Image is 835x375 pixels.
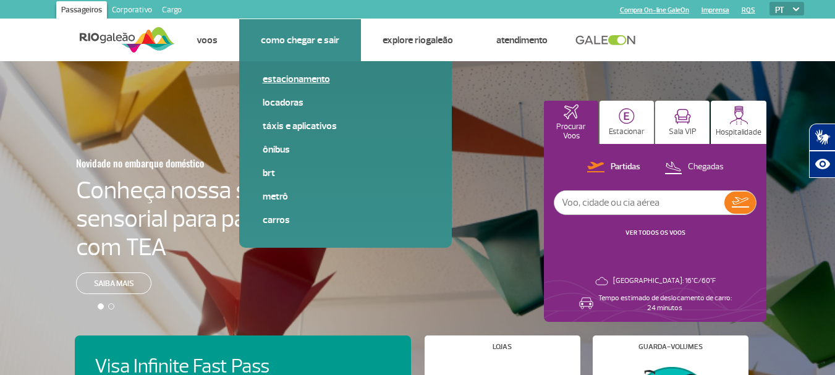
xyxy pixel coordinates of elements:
a: RQS [742,6,755,14]
a: Atendimento [496,34,548,46]
button: Procurar Voos [544,101,598,144]
button: Chegadas [661,159,727,175]
a: Táxis e aplicativos [263,119,428,133]
a: Metrô [263,190,428,203]
a: VER TODOS OS VOOS [625,229,685,237]
a: Carros [263,213,428,227]
p: [GEOGRAPHIC_DATA]: 16°C/60°F [613,276,716,286]
a: Compra On-line GaleOn [620,6,689,14]
a: Ônibus [263,143,428,156]
p: Estacionar [609,127,645,137]
p: Chegadas [688,161,724,173]
img: hospitality.svg [729,106,748,125]
a: Saiba mais [76,272,151,294]
button: Estacionar [600,101,654,144]
button: Sala VIP [655,101,710,144]
p: Hospitalidade [716,128,761,137]
img: carParkingHome.svg [619,108,635,124]
a: Corporativo [107,1,157,21]
a: BRT [263,166,428,180]
a: Locadoras [263,96,428,109]
a: Voos [197,34,218,46]
img: airplaneHomeActive.svg [564,104,579,119]
div: Plugin de acessibilidade da Hand Talk. [809,124,835,178]
h4: Lojas [493,343,512,350]
a: Cargo [157,1,187,21]
button: Partidas [583,159,644,175]
input: Voo, cidade ou cia aérea [554,191,724,214]
h3: Novidade no embarque doméstico [76,150,282,176]
button: Abrir tradutor de língua de sinais. [809,124,835,151]
button: Abrir recursos assistivos. [809,151,835,178]
img: vipRoom.svg [674,109,691,124]
button: Hospitalidade [711,101,766,144]
p: Sala VIP [669,127,697,137]
a: Imprensa [701,6,729,14]
p: Partidas [611,161,640,173]
h4: Conheça nossa sala sensorial para passageiros com TEA [76,176,343,261]
a: Passageiros [56,1,107,21]
p: Tempo estimado de deslocamento de carro: 24 minutos [598,293,732,313]
a: Estacionamento [263,72,428,86]
button: VER TODOS OS VOOS [622,228,689,238]
a: Como chegar e sair [261,34,339,46]
p: Procurar Voos [550,122,592,141]
h4: Guarda-volumes [638,343,703,350]
a: Explore RIOgaleão [383,34,453,46]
